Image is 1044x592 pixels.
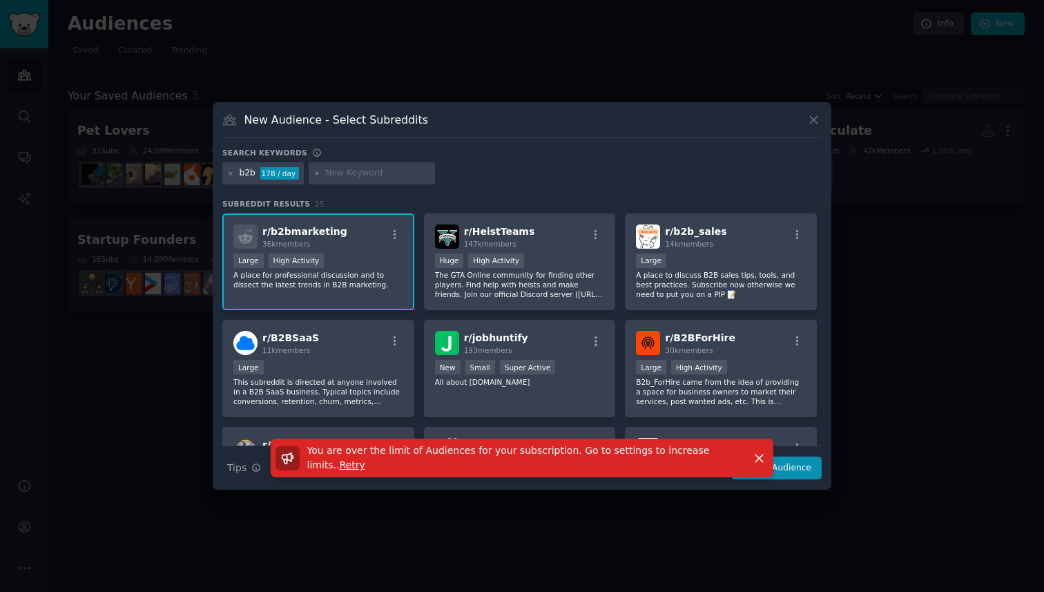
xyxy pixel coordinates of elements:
[262,240,310,248] span: 36k members
[435,225,459,249] img: HeistTeams
[262,346,310,354] span: 11k members
[468,254,524,268] div: High Activity
[269,254,325,268] div: High Activity
[435,438,459,462] img: sales
[435,331,459,355] img: jobhuntify
[315,200,325,208] span: 25
[636,270,806,299] p: A place to discuss B2B sales tips, tools, and best practices. Subscribe now otherwise we need to ...
[636,360,666,374] div: Large
[262,332,319,343] span: r/ B2BSaaS
[233,270,403,289] p: A place for professional discussion and to dissect the latest trends in B2B marketing.
[222,199,310,209] span: Subreddit Results
[636,225,660,249] img: b2b_sales
[500,360,556,374] div: Super Active
[464,240,516,248] span: 147k members
[464,332,528,343] span: r/ jobhuntify
[325,167,430,180] input: New Keyword
[665,240,713,248] span: 14k members
[260,167,299,180] div: 178 / day
[244,113,428,127] h3: New Audience - Select Subreddits
[636,438,660,462] img: marketing
[665,226,726,237] span: r/ b2b_sales
[240,167,255,180] div: b2b
[233,254,264,268] div: Large
[222,148,307,157] h3: Search keywords
[233,438,258,462] img: 2007scape
[435,254,464,268] div: Huge
[464,346,512,354] span: 193 members
[435,360,461,374] div: New
[435,270,605,299] p: The GTA Online community for finding other players. Find help with heists and make friends. Join ...
[636,331,660,355] img: B2BForHire
[340,459,365,470] span: Retry
[435,377,605,387] p: All about [DOMAIN_NAME]
[636,254,666,268] div: Large
[665,332,735,343] span: r/ B2BForHire
[307,445,710,470] span: You are over the limit of Audiences for your subscription. Go to settings to increase limits. .
[233,377,403,406] p: This subreddit is directed at anyone involved in a B2B SaaS business. Typical topics include conv...
[464,226,535,237] span: r/ HeistTeams
[465,360,495,374] div: Small
[636,377,806,406] p: B2b_ForHire came from the idea of providing a space for business owners to market their services,...
[671,360,727,374] div: High Activity
[233,360,264,374] div: Large
[262,226,347,237] span: r/ b2bmarketing
[233,331,258,355] img: B2BSaaS
[665,346,713,354] span: 30k members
